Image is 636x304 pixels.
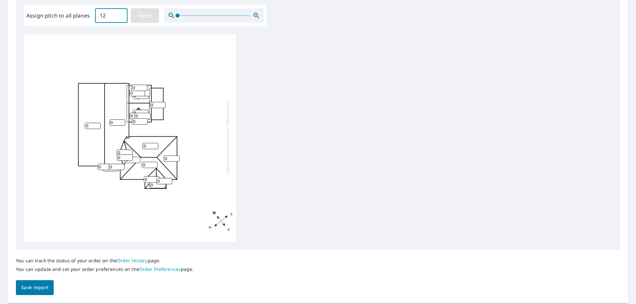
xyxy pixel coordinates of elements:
[131,8,159,23] button: Apply
[136,12,154,20] span: Apply
[95,6,128,25] input: 00.0
[16,266,194,272] p: You can update and set your order preferences on the page.
[117,257,148,264] a: Order History
[26,12,90,20] label: Assign pitch to all planes
[16,280,54,295] button: Save report
[16,258,194,264] p: You can track the status of your order on the page.
[139,266,181,272] a: Order Preferences
[21,283,48,292] span: Save report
